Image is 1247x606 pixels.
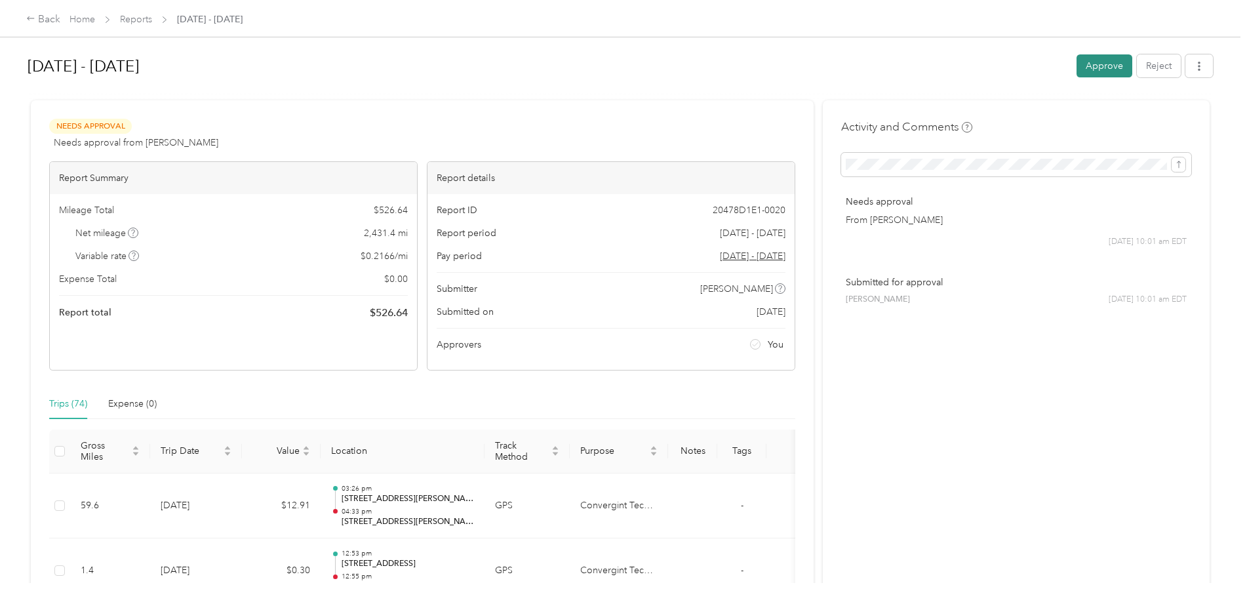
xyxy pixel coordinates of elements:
th: Tags [717,430,766,474]
span: Approvers [437,338,481,352]
td: Convergint Technologies [570,538,668,604]
p: 03:26 pm [342,484,474,493]
th: Gross Miles [70,430,150,474]
span: [PERSON_NAME] [700,282,773,296]
span: 20478D1E1-0020 [713,203,785,217]
td: GPS [485,538,570,604]
div: Back [26,12,60,28]
p: Needs approval [846,195,1187,209]
th: Notes [668,430,717,474]
span: Report ID [437,203,477,217]
p: 12:53 pm [342,549,474,558]
span: Gross Miles [81,440,129,462]
span: [DATE] - [DATE] [720,226,785,240]
span: Value [252,445,300,456]
span: caret-up [551,444,559,452]
span: caret-down [551,450,559,458]
div: Report details [427,162,795,194]
th: Trip Date [150,430,242,474]
span: caret-up [650,444,658,452]
td: $0.30 [242,538,321,604]
span: - [741,500,743,511]
span: Purpose [580,445,647,456]
span: caret-down [302,450,310,458]
td: 1.4 [70,538,150,604]
span: Report period [437,226,496,240]
td: GPS [485,474,570,539]
span: $ 526.64 [370,305,408,321]
span: Submitted on [437,305,494,319]
span: Track Method [495,440,549,462]
a: Reports [120,14,152,25]
span: Report total [59,306,111,319]
td: [DATE] [150,474,242,539]
span: [DATE] [757,305,785,319]
a: Home [69,14,95,25]
p: [STREET_ADDRESS][PERSON_NAME][PERSON_NAME] [342,581,474,593]
td: Convergint Technologies [570,474,668,539]
span: caret-up [224,444,231,452]
td: [DATE] [150,538,242,604]
span: You [768,338,783,352]
h4: Activity and Comments [841,119,972,135]
span: Net mileage [75,226,139,240]
span: Needs Approval [49,119,132,134]
span: Pay period [437,249,482,263]
span: $ 0.2166 / mi [361,249,408,263]
th: Purpose [570,430,668,474]
p: [STREET_ADDRESS][PERSON_NAME] [342,516,474,528]
span: 2,431.4 mi [364,226,408,240]
span: Mileage Total [59,203,114,217]
p: Submitted for approval [846,275,1187,289]
span: Trip Date [161,445,221,456]
button: Approve [1077,54,1132,77]
span: [DATE] 10:01 am EDT [1109,294,1187,306]
th: Location [321,430,485,474]
span: Submitter [437,282,477,296]
p: 12:55 pm [342,572,474,581]
span: [PERSON_NAME] [846,294,910,306]
div: Trips (74) [49,397,87,411]
td: 59.6 [70,474,150,539]
div: Expense (0) [108,397,157,411]
span: caret-up [132,444,140,452]
th: Value [242,430,321,474]
span: Variable rate [75,249,140,263]
span: $ 526.64 [374,203,408,217]
span: Go to pay period [720,249,785,263]
div: Report Summary [50,162,417,194]
span: caret-up [302,444,310,452]
span: caret-down [224,450,231,458]
iframe: Everlance-gr Chat Button Frame [1174,533,1247,606]
button: Reject [1137,54,1181,77]
span: caret-down [650,450,658,458]
h1: Aug 1 - 31, 2025 [28,51,1067,82]
span: - [741,565,743,576]
p: [STREET_ADDRESS][PERSON_NAME][PERSON_NAME] [342,493,474,505]
td: $12.91 [242,474,321,539]
span: [DATE] - [DATE] [177,12,243,26]
span: caret-down [132,450,140,458]
p: 04:33 pm [342,507,474,516]
span: Expense Total [59,272,117,286]
p: [STREET_ADDRESS] [342,558,474,570]
th: Track Method [485,430,570,474]
span: Needs approval from [PERSON_NAME] [54,136,218,150]
span: [DATE] 10:01 am EDT [1109,236,1187,248]
span: $ 0.00 [384,272,408,286]
p: From [PERSON_NAME] [846,213,1187,227]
